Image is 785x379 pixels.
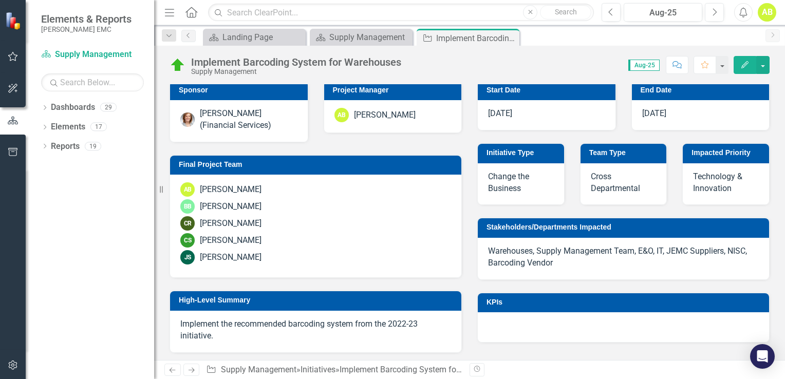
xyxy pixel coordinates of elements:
[41,73,144,91] input: Search Below...
[200,201,261,213] div: [PERSON_NAME]
[179,296,456,304] h3: High-Level Summary
[200,184,261,196] div: [PERSON_NAME]
[750,344,775,369] div: Open Intercom Messenger
[179,86,303,94] h3: Sponsor
[221,365,296,374] a: Supply Management
[540,5,591,20] button: Search
[200,108,297,131] div: [PERSON_NAME] (Financial Services)
[488,245,759,269] p: Warehouses, Supply Management Team, E&O, IT, JEMC Suppliers, NISC, Barcoding Vendor
[624,3,702,22] button: Aug-25
[200,218,261,230] div: [PERSON_NAME]
[51,102,95,113] a: Dashboards
[589,149,662,157] h3: Team Type
[627,7,699,19] div: Aug-25
[222,31,303,44] div: Landing Page
[180,182,195,197] div: AB
[641,86,764,94] h3: End Date
[487,298,764,306] h3: KPIs
[329,31,410,44] div: Supply Management
[334,108,349,122] div: AB
[208,4,594,22] input: Search ClearPoint...
[354,109,416,121] div: [PERSON_NAME]
[51,121,85,133] a: Elements
[179,161,456,168] h3: Final Project Team
[340,365,506,374] div: Implement Barcoding System for Warehouses
[758,3,776,22] button: AB
[488,108,512,118] span: [DATE]
[191,68,401,75] div: Supply Management
[170,57,186,73] img: At Target
[436,32,517,45] div: Implement Barcoding System for Warehouses
[487,86,610,94] h3: Start Date
[206,364,462,376] div: » »
[180,199,195,214] div: BB
[628,60,660,71] span: Aug-25
[51,141,80,153] a: Reports
[693,172,742,193] span: Technology & Innovation
[191,56,401,68] div: Implement Barcoding System for Warehouses
[487,223,764,231] h3: Stakeholders/Departments Impacted
[41,13,132,25] span: Elements & Reports
[205,31,303,44] a: Landing Page
[180,233,195,248] div: CS
[180,250,195,264] div: JS
[301,365,335,374] a: Initiatives
[487,149,559,157] h3: Initiative Type
[41,49,144,61] a: Supply Management
[591,172,640,193] span: Cross Departmental
[555,8,577,16] span: Search
[41,25,132,33] small: [PERSON_NAME] EMC
[180,318,451,342] p: Implement the recommended barcoding system from the 2022-23 initiative.
[200,252,261,263] div: [PERSON_NAME]
[691,149,764,157] h3: Impacted Priority
[5,12,23,30] img: ClearPoint Strategy
[85,142,101,150] div: 19
[642,108,666,118] span: [DATE]
[90,123,107,131] div: 17
[180,216,195,231] div: CR
[488,172,529,193] span: Change the Business
[333,86,457,94] h3: Project Manager
[100,103,117,112] div: 29
[312,31,410,44] a: Supply Management
[180,112,195,127] img: Leslie McMillin
[200,235,261,247] div: [PERSON_NAME]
